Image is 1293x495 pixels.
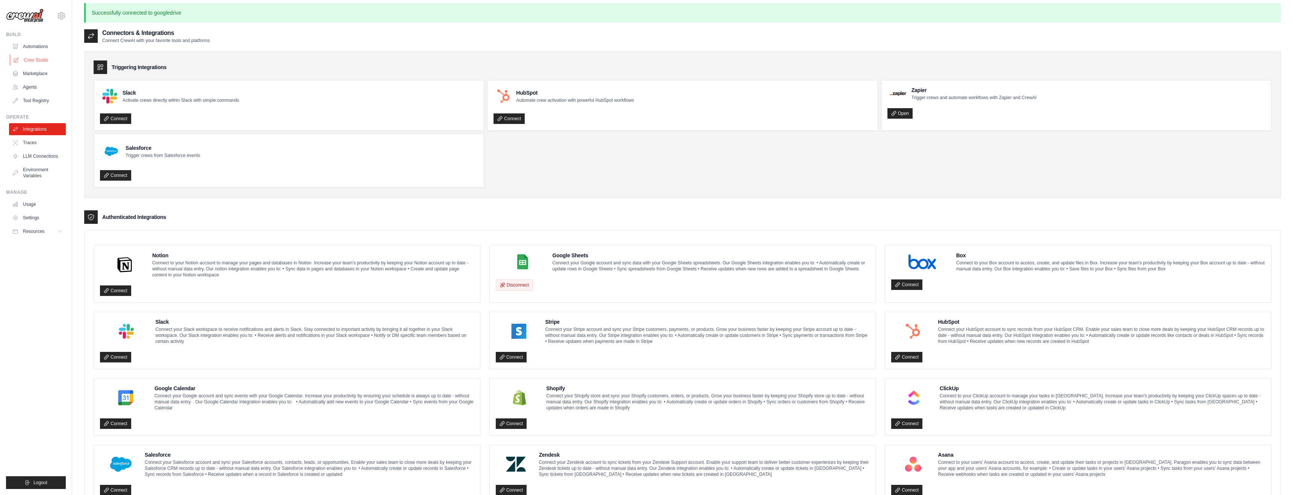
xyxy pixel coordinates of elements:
img: Logo [6,9,44,23]
a: Crew Studio [10,54,67,66]
h4: Stripe [545,318,869,326]
a: Connect [496,418,527,429]
img: Zapier Logo [890,91,906,96]
p: Connect CrewAI with your favorite tools and platforms [102,38,210,44]
h4: Salesforce [145,451,474,459]
a: Tool Registry [9,95,66,107]
img: ClickUp Logo [893,390,934,405]
img: Google Calendar Logo [102,390,149,405]
h4: Notion [152,252,474,259]
img: HubSpot Logo [496,89,511,104]
img: Salesforce Logo [102,142,120,160]
span: Logout [33,480,47,486]
h4: Google Calendar [154,385,474,392]
div: Build [6,32,66,38]
a: Connect [100,170,131,181]
a: Marketplace [9,68,66,80]
p: Connect your Slack workspace to receive notifications and alerts in Slack. Stay connected to impo... [156,326,474,344]
a: Connect [891,418,922,429]
p: Trigger crews from Salesforce events [126,152,200,158]
h4: Slack [123,89,239,97]
a: Connect [496,352,527,362]
p: Connect your Google account and sync events with your Google Calendar. Increase your productivity... [154,393,474,411]
div: Operate [6,114,66,120]
button: Resources [9,225,66,237]
img: Slack Logo [102,89,117,104]
div: Widget de chat [1255,459,1293,495]
img: Notion Logo [102,257,147,272]
span: Resources [23,228,44,234]
a: Usage [9,198,66,210]
h4: Shopify [546,385,869,392]
a: Connect [100,113,131,124]
p: Connect to your Notion account to manage your pages and databases in Notion. Increase your team’s... [152,260,474,278]
a: Connect [891,352,922,362]
h4: Asana [938,451,1265,459]
p: Connect to your users’ Asana account to access, create, and update their tasks or projects in [GE... [938,459,1265,477]
p: Activate crews directly within Slack with simple commands [123,97,239,103]
img: Salesforce Logo [102,457,139,472]
h4: Slack [156,318,474,326]
a: Connect [494,113,525,124]
a: Environment Variables [9,164,66,182]
button: Disconnect [496,279,533,291]
p: Connect your Shopify store and sync your Shopify customers, orders, or products. Grow your busine... [546,393,869,411]
a: Open [887,108,913,119]
a: Connect [100,418,131,429]
p: Successfully connected to googledrive [84,3,1281,23]
p: Connect your Google account and sync data with your Google Sheets spreadsheets. Our Google Sheets... [553,260,870,272]
p: Trigger crews and automate workflows with Zapier and CrewAI [911,95,1037,101]
img: Google Sheets Logo [498,254,547,269]
p: Connect your Salesforce account and sync your Salesforce accounts, contacts, leads, or opportunit... [145,459,474,477]
h4: ClickUp [940,385,1265,392]
p: Connect to your Box account to access, create, and update files in Box. Increase your team’s prod... [956,260,1265,272]
h2: Connectors & Integrations [102,29,210,38]
p: Connect your HubSpot account to sync records from your HubSpot CRM. Enable your sales team to clo... [938,326,1265,344]
a: Settings [9,212,66,224]
button: Logout [6,476,66,489]
a: Agents [9,81,66,93]
img: Box Logo [893,254,951,269]
img: Asana Logo [893,457,933,472]
a: Traces [9,137,66,149]
div: Manage [6,189,66,195]
h4: HubSpot [938,318,1265,326]
h3: Authenticated Integrations [102,213,166,221]
h4: Zapier [911,86,1037,94]
a: Integrations [9,123,66,135]
img: HubSpot Logo [893,324,933,339]
a: Connect [891,279,922,290]
h4: Salesforce [126,144,200,152]
p: Connect your Stripe account and sync your Stripe customers, payments, or products. Grow your busi... [545,326,869,344]
h4: Google Sheets [553,252,870,259]
a: Connect [100,352,131,362]
h3: Triggering Integrations [112,63,167,71]
img: Slack Logo [102,324,150,339]
h4: Box [956,252,1265,259]
p: Connect your Zendesk account to sync tickets from your Zendesk Support account. Enable your suppo... [539,459,870,477]
h4: HubSpot [516,89,634,97]
a: Connect [100,285,131,296]
a: LLM Connections [9,150,66,162]
iframe: Chat Widget [1255,459,1293,495]
img: Zendesk Logo [498,457,534,472]
p: Automate crew activation with powerful HubSpot workflows [516,97,634,103]
p: Connect to your ClickUp account to manage your tasks in [GEOGRAPHIC_DATA]. Increase your team’s p... [940,393,1265,411]
h4: Zendesk [539,451,870,459]
img: Shopify Logo [498,390,541,405]
img: Stripe Logo [498,324,540,339]
a: Automations [9,41,66,53]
